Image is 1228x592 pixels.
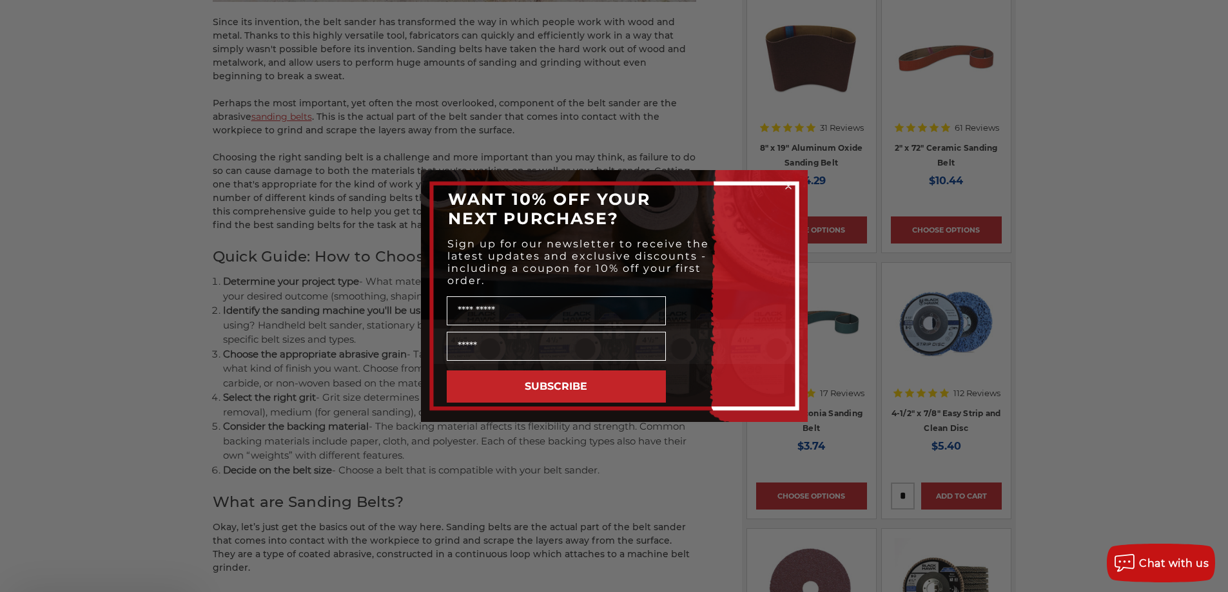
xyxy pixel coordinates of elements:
[447,370,666,403] button: SUBSCRIBE
[782,180,795,193] button: Close dialog
[1139,557,1209,569] span: Chat with us
[447,238,709,287] span: Sign up for our newsletter to receive the latest updates and exclusive discounts - including a co...
[447,332,666,361] input: Email
[1107,544,1215,582] button: Chat with us
[448,189,650,228] span: WANT 10% OFF YOUR NEXT PURCHASE?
